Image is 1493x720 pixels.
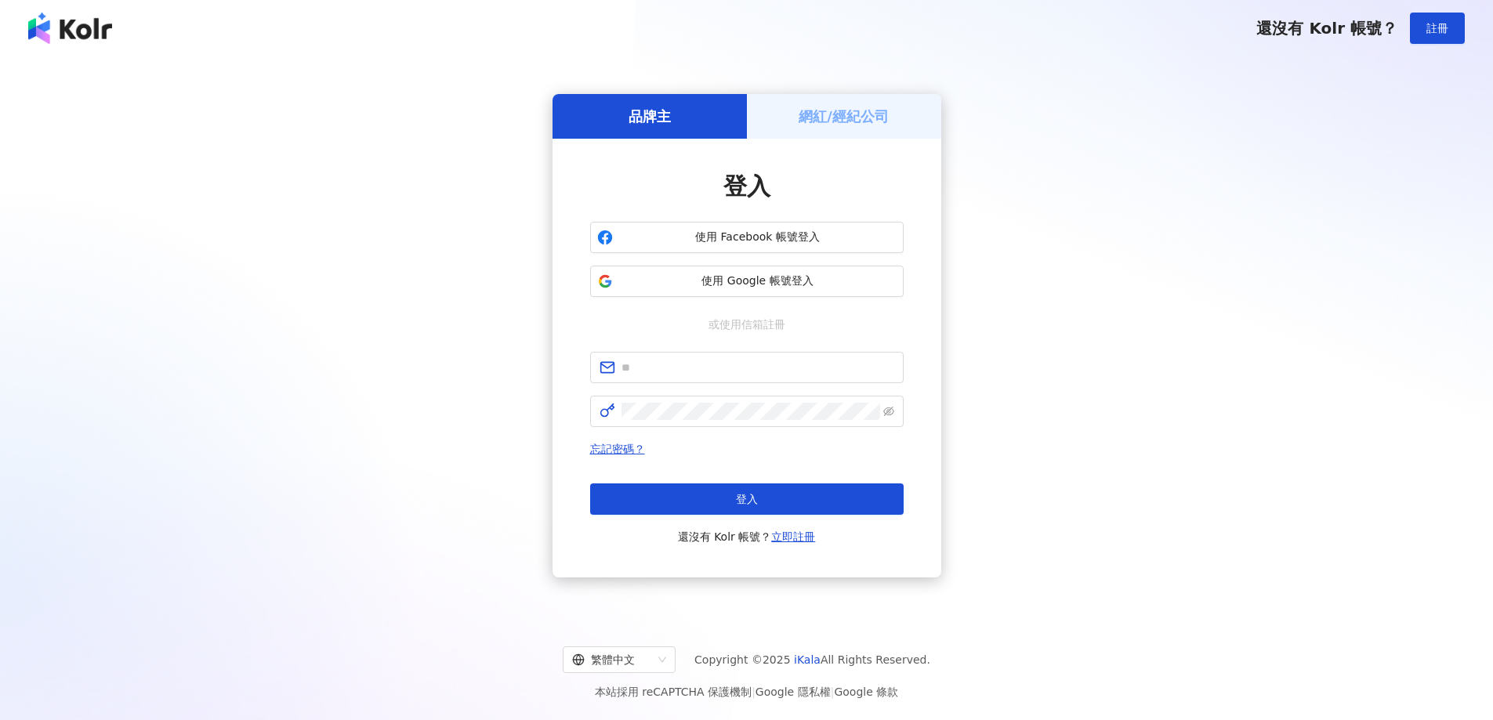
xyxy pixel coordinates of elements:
[619,230,897,245] span: 使用 Facebook 帳號登入
[834,686,898,698] a: Google 條款
[698,316,796,333] span: 或使用信箱註冊
[678,527,816,546] span: 還沒有 Kolr 帳號？
[590,443,645,455] a: 忘記密碼？
[590,483,904,515] button: 登入
[572,647,652,672] div: 繁體中文
[619,273,897,289] span: 使用 Google 帳號登入
[629,107,671,126] h5: 品牌主
[756,686,831,698] a: Google 隱私權
[1410,13,1465,44] button: 註冊
[1256,19,1397,38] span: 還沒有 Kolr 帳號？
[752,686,756,698] span: |
[831,686,835,698] span: |
[1426,22,1448,34] span: 註冊
[590,266,904,297] button: 使用 Google 帳號登入
[28,13,112,44] img: logo
[883,406,894,417] span: eye-invisible
[794,653,821,666] a: iKala
[723,172,770,200] span: 登入
[771,530,815,543] a: 立即註冊
[590,222,904,253] button: 使用 Facebook 帳號登入
[799,107,889,126] h5: 網紅/經紀公司
[595,682,898,701] span: 本站採用 reCAPTCHA 保護機制
[736,493,758,505] span: 登入
[694,650,930,669] span: Copyright © 2025 All Rights Reserved.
